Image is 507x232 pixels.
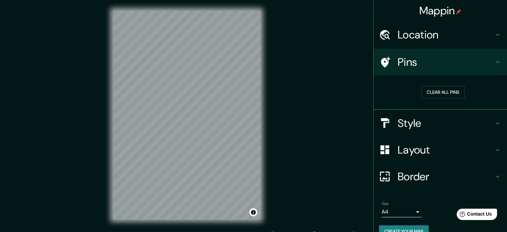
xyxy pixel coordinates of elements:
iframe: Help widget launcher [448,206,500,225]
h4: Layout [398,143,494,157]
h4: Mappin [419,4,462,17]
button: Toggle attribution [249,208,257,216]
label: Size [382,201,389,206]
button: Clear all pins [421,86,465,98]
div: Location [374,21,507,48]
div: A4 [382,207,422,217]
div: Style [374,110,507,137]
div: Border [374,163,507,190]
div: Layout [374,137,507,163]
h4: Border [398,170,494,183]
canvas: Map [113,11,261,220]
h4: Pins [398,55,494,69]
h4: Style [398,117,494,130]
div: Pins [374,49,507,75]
h4: Location [398,28,494,41]
img: pin-icon.png [456,9,461,14]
